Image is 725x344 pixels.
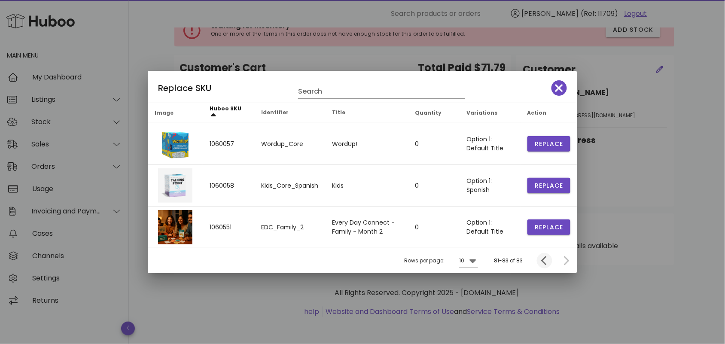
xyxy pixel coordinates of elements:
span: Replace [534,140,564,149]
button: Replace [527,219,570,235]
span: Replace [534,181,564,190]
td: 0 [408,207,460,248]
td: Every Day Connect - Family - Month 2 [325,207,408,248]
td: Kids_Core_Spanish [254,165,325,207]
button: Previous page [537,253,552,268]
td: Option 1: Default Title [460,207,521,248]
th: Identifier: Not sorted. Activate to sort ascending. [254,103,325,123]
th: Action [521,103,577,123]
span: Quantity [415,109,442,116]
span: Identifier [261,109,289,116]
td: Kids [325,165,408,207]
button: Replace [527,178,570,193]
span: Replace [534,223,564,232]
td: 1060551 [203,207,254,248]
th: Title: Not sorted. Activate to sort ascending. [325,103,408,123]
span: Image [155,109,174,116]
td: WordUp! [325,123,408,165]
td: EDC_Family_2 [254,207,325,248]
span: Title [332,109,345,116]
td: Option 1: Spanish [460,165,521,207]
td: Option 1: Default Title [460,123,521,165]
div: Replace SKU [148,71,577,103]
th: Huboo SKU: Sorted ascending. Activate to sort descending. [203,103,254,123]
td: 1060057 [203,123,254,165]
th: Variations [460,103,521,123]
span: Huboo SKU [210,105,241,112]
div: 10Rows per page: [459,254,478,268]
th: Quantity [408,103,460,123]
span: Variations [467,109,498,116]
span: Action [527,109,547,116]
div: 81-83 of 83 [494,257,523,265]
button: Replace [527,136,570,152]
th: Image [148,103,203,123]
td: 0 [408,165,460,207]
td: 1060058 [203,165,254,207]
div: 10 [459,257,464,265]
td: Wordup_Core [254,123,325,165]
td: 0 [408,123,460,165]
div: Rows per page: [404,248,478,273]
